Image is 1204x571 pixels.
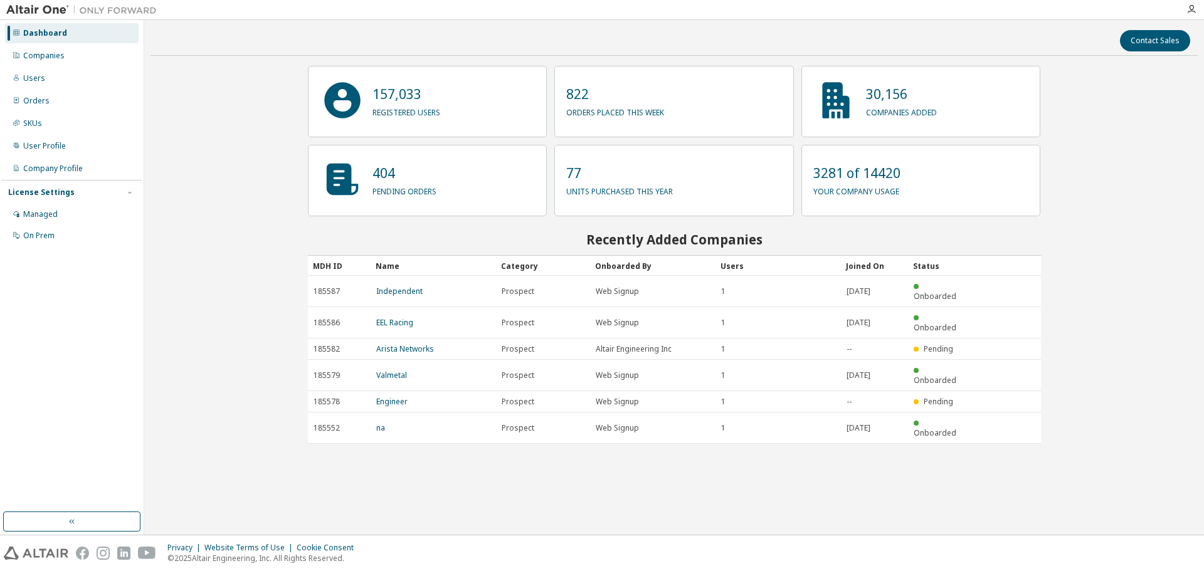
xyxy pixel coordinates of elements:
[847,344,852,354] span: --
[138,547,156,560] img: youtube.svg
[167,543,204,553] div: Privacy
[502,286,534,296] span: Prospect
[596,370,639,380] span: Web Signup
[376,256,491,276] div: Name
[6,4,163,16] img: Altair One
[502,318,534,328] span: Prospect
[596,286,639,296] span: Web Signup
[596,423,639,433] span: Web Signup
[376,370,407,380] a: Valmetal
[721,423,726,433] span: 1
[372,103,440,118] p: registered users
[847,318,870,328] span: [DATE]
[204,543,297,553] div: Website Terms of Use
[376,396,408,407] a: Engineer
[721,256,836,276] div: Users
[372,85,440,103] p: 157,033
[23,51,65,61] div: Companies
[372,182,436,197] p: pending orders
[23,73,45,83] div: Users
[866,85,937,103] p: 30,156
[914,291,956,301] span: Onboarded
[866,103,937,118] p: companies added
[847,397,852,407] span: --
[314,397,340,407] span: 185578
[502,370,534,380] span: Prospect
[297,543,361,553] div: Cookie Consent
[314,318,340,328] span: 185586
[313,256,366,276] div: MDH ID
[502,397,534,407] span: Prospect
[167,553,361,563] p: © 2025 Altair Engineering, Inc. All Rights Reserved.
[913,256,966,276] div: Status
[502,423,534,433] span: Prospect
[914,322,956,333] span: Onboarded
[502,344,534,354] span: Prospect
[847,286,870,296] span: [DATE]
[308,231,1041,248] h2: Recently Added Companies
[914,375,956,385] span: Onboarded
[314,423,340,433] span: 185552
[721,286,726,296] span: 1
[813,182,900,197] p: your company usage
[501,256,585,276] div: Category
[97,547,110,560] img: instagram.svg
[4,547,68,560] img: altair_logo.svg
[376,343,434,354] a: Arista Networks
[376,286,423,296] a: Independent
[376,422,385,433] a: na
[596,344,672,354] span: Altair Engineering Inc
[23,96,50,106] div: Orders
[924,396,953,407] span: Pending
[117,547,130,560] img: linkedin.svg
[566,103,664,118] p: orders placed this week
[721,370,726,380] span: 1
[914,427,956,438] span: Onboarded
[847,370,870,380] span: [DATE]
[314,286,340,296] span: 185587
[23,209,58,219] div: Managed
[76,547,89,560] img: facebook.svg
[566,182,673,197] p: units purchased this year
[376,317,413,328] a: EEL Racing
[924,343,953,354] span: Pending
[8,187,75,197] div: License Settings
[847,423,870,433] span: [DATE]
[23,164,83,174] div: Company Profile
[1120,30,1190,51] button: Contact Sales
[846,256,903,276] div: Joined On
[721,318,726,328] span: 1
[596,397,639,407] span: Web Signup
[314,370,340,380] span: 185579
[372,164,436,182] p: 404
[23,28,67,38] div: Dashboard
[566,85,664,103] p: 822
[721,397,726,407] span: 1
[23,231,55,241] div: On Prem
[813,164,900,182] p: 3281 of 14420
[23,118,42,128] div: SKUs
[595,256,710,276] div: Onboarded By
[566,164,673,182] p: 77
[721,344,726,354] span: 1
[23,141,66,151] div: User Profile
[596,318,639,328] span: Web Signup
[314,344,340,354] span: 185582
